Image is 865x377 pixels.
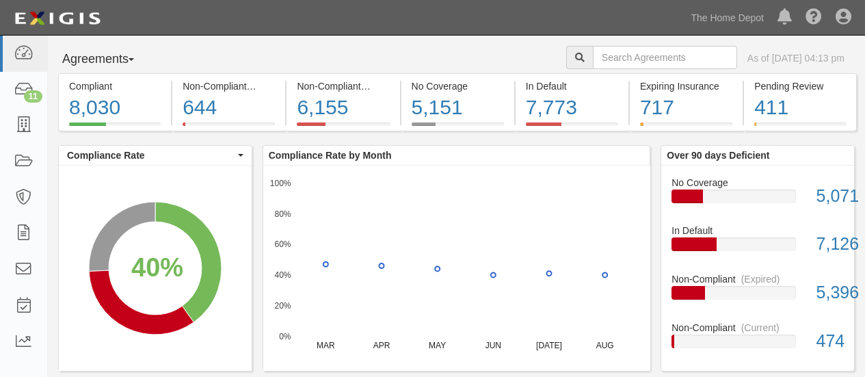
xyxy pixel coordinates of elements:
i: Help Center - Complianz [806,10,822,26]
a: Non-Compliant(Current)644 [172,122,285,133]
div: 411 [754,93,846,122]
text: 0% [279,331,291,341]
div: Non-Compliant [661,321,854,335]
svg: A chart. [263,166,650,371]
div: No Coverage [661,176,854,190]
span: Compliance Rate [67,148,235,162]
div: 40% [131,249,183,286]
div: Non-Compliant (Expired) [297,79,389,93]
button: Agreements [58,46,161,73]
div: (Expired) [367,79,405,93]
text: 20% [274,301,291,311]
a: In Default7,773 [516,122,628,133]
button: Compliance Rate [59,146,252,165]
a: No Coverage5,151 [401,122,514,133]
img: logo-5460c22ac91f19d4615b14bd174203de0afe785f0fc80cf4dbbc73dc1793850b.png [10,6,105,31]
div: No Coverage [412,79,504,93]
text: 80% [274,209,291,218]
text: APR [373,341,390,350]
div: (Current) [741,321,780,335]
a: Non-Compliant(Expired)6,155 [287,122,399,133]
input: Search Agreements [593,46,737,69]
a: Compliant8,030 [58,122,171,133]
b: Over 90 days Deficient [667,150,769,161]
div: (Current) [252,79,291,93]
div: Compliant [69,79,161,93]
text: MAY [429,341,446,350]
div: In Default [526,79,618,93]
div: In Default [661,224,854,237]
div: Non-Compliant [661,272,854,286]
text: 60% [274,239,291,249]
div: Expiring Insurance [640,79,732,93]
text: 40% [274,270,291,280]
b: Compliance Rate by Month [269,150,392,161]
a: In Default7,126 [671,224,844,272]
text: MAR [317,341,335,350]
a: Non-Compliant(Expired)5,396 [671,272,844,321]
a: Pending Review411 [744,122,857,133]
a: Non-Compliant(Current)474 [671,321,844,359]
div: 474 [806,329,854,354]
a: No Coverage5,071 [671,176,844,224]
text: JUN [485,341,501,350]
div: 5,396 [806,281,854,305]
text: [DATE] [536,341,562,350]
div: 5,071 [806,184,854,209]
a: The Home Depot [684,4,771,31]
div: 7,126 [806,232,854,257]
div: Pending Review [754,79,846,93]
div: 11 [24,90,42,103]
div: 5,151 [412,93,504,122]
div: 7,773 [526,93,618,122]
div: (Expired) [741,272,780,286]
text: 100% [270,178,291,187]
div: 6,155 [297,93,389,122]
div: 717 [640,93,732,122]
svg: A chart. [59,166,252,371]
div: 644 [183,93,275,122]
div: 8,030 [69,93,161,122]
a: Expiring Insurance717 [630,122,743,133]
div: As of [DATE] 04:13 pm [747,51,844,65]
text: AUG [596,341,613,350]
div: Non-Compliant (Current) [183,79,275,93]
